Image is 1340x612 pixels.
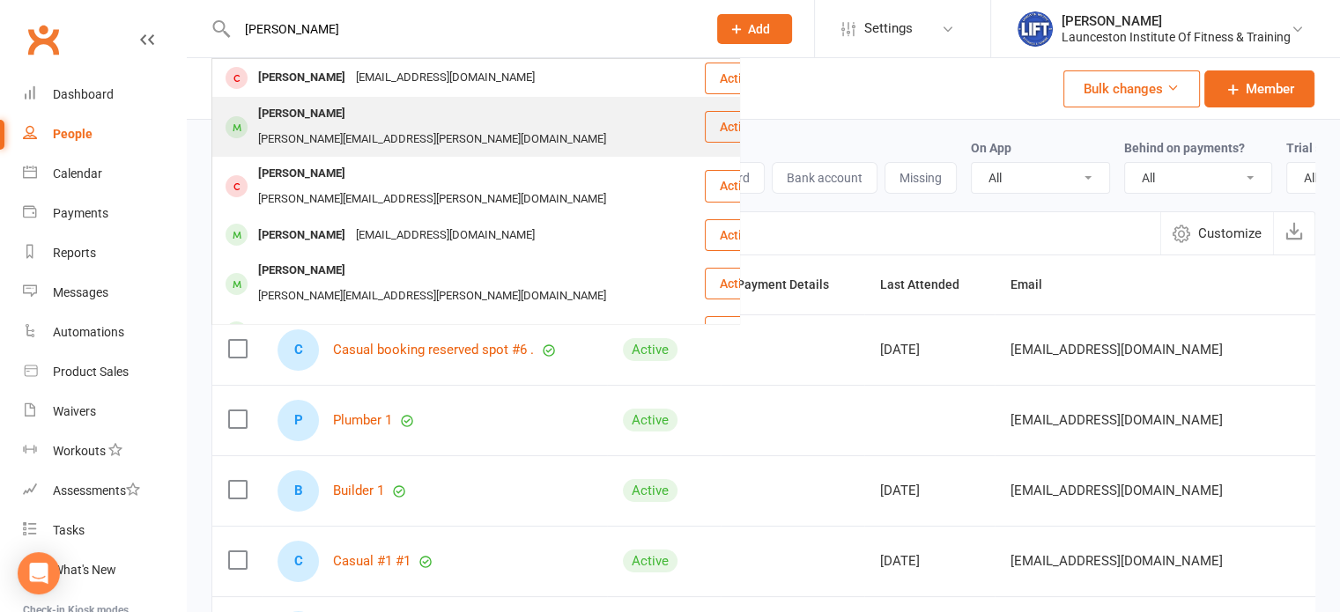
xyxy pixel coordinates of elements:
[1011,474,1223,507] span: [EMAIL_ADDRESS][DOMAIN_NAME]
[23,75,186,114] a: Dashboard
[864,9,913,48] span: Settings
[253,284,611,309] div: [PERSON_NAME][EMAIL_ADDRESS][PERSON_NAME][DOMAIN_NAME]
[1063,70,1200,107] button: Bulk changes
[18,552,60,594] div: Open Intercom Messenger
[53,365,129,379] div: Product Sales
[278,541,319,582] div: Casual #1
[717,14,792,44] button: Add
[53,285,108,299] div: Messages
[23,313,186,352] a: Automations
[333,483,384,498] a: Builder 1
[1011,274,1062,295] button: Email
[351,320,540,345] div: [EMAIL_ADDRESS][DOMAIN_NAME]
[253,127,611,152] div: [PERSON_NAME][EMAIL_ADDRESS][PERSON_NAME][DOMAIN_NAME]
[1124,141,1245,155] label: Behind on payments?
[1011,403,1223,437] span: [EMAIL_ADDRESS][DOMAIN_NAME]
[1018,11,1053,47] img: thumb_image1711312309.png
[253,320,351,345] div: [PERSON_NAME]
[23,511,186,550] a: Tasks
[53,166,102,181] div: Calendar
[1198,223,1262,244] span: Customize
[623,479,677,502] div: Active
[333,413,392,428] a: Plumber 1
[880,554,979,569] div: [DATE]
[53,483,140,498] div: Assessments
[53,206,108,220] div: Payments
[53,246,96,260] div: Reports
[23,194,186,233] a: Payments
[278,470,319,512] div: Builder
[1062,29,1291,45] div: Launceston Institute Of Fitness & Training
[1204,70,1314,107] a: Member
[23,114,186,154] a: People
[53,325,124,339] div: Automations
[971,141,1011,155] label: On App
[351,65,540,91] div: [EMAIL_ADDRESS][DOMAIN_NAME]
[253,161,351,187] div: [PERSON_NAME]
[253,101,351,127] div: [PERSON_NAME]
[1011,544,1223,578] span: [EMAIL_ADDRESS][DOMAIN_NAME]
[232,17,694,41] input: Search...
[1062,13,1291,29] div: [PERSON_NAME]
[1246,78,1294,100] span: Member
[880,343,979,358] div: [DATE]
[53,523,85,537] div: Tasks
[53,563,116,577] div: What's New
[351,223,540,248] div: [EMAIL_ADDRESS][DOMAIN_NAME]
[1160,212,1273,254] button: Customize
[253,187,611,212] div: [PERSON_NAME][EMAIL_ADDRESS][PERSON_NAME][DOMAIN_NAME]
[1011,333,1223,366] span: [EMAIL_ADDRESS][DOMAIN_NAME]
[253,223,351,248] div: [PERSON_NAME]
[880,274,979,295] button: Last Attended
[21,18,65,62] a: Clubworx
[705,170,792,202] button: Actions
[623,338,677,361] div: Active
[705,63,792,94] button: Actions
[1011,277,1062,291] span: Email
[880,483,979,498] div: [DATE]
[278,329,319,371] div: Casual booking reserved spot #6
[23,392,186,431] a: Waivers
[333,343,534,358] a: Casual booking reserved spot #6 .
[705,268,792,299] button: Actions
[705,111,792,143] button: Actions
[23,352,186,392] a: Product Sales
[705,316,792,348] button: Actions
[748,22,770,36] span: Add
[23,550,186,590] a: What's New
[885,162,957,194] button: Missing
[333,554,411,569] a: Casual #1 #1
[705,219,792,251] button: Actions
[23,233,186,273] a: Reports
[23,471,186,511] a: Assessments
[623,409,677,431] div: Active
[623,549,677,572] div: Active
[772,162,877,194] button: Bank account
[53,444,106,458] div: Workouts
[23,273,186,313] a: Messages
[53,87,114,101] div: Dashboard
[737,274,848,295] button: Payment Details
[278,400,319,441] div: Plumber
[53,127,93,141] div: People
[23,431,186,471] a: Workouts
[253,258,351,284] div: [PERSON_NAME]
[53,404,96,418] div: Waivers
[737,277,848,291] span: Payment Details
[880,277,979,291] span: Last Attended
[23,154,186,194] a: Calendar
[253,65,351,91] div: [PERSON_NAME]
